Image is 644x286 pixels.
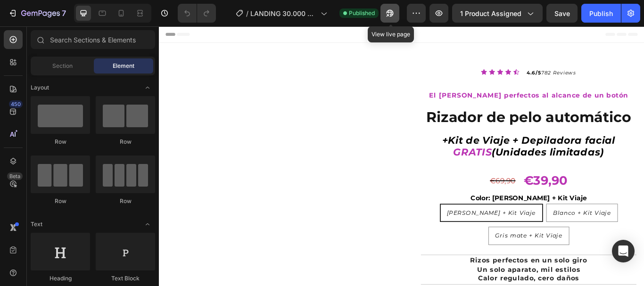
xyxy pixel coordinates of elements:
[392,240,470,248] span: Gris mate + Kit Viaje
[581,4,621,23] button: Publish
[446,50,486,57] i: 782 Reviews
[305,94,556,118] h1: Rizador de pelo automático
[363,268,499,277] strong: Rizos perfectos en un solo giro
[250,8,317,18] span: LANDING 30.000 RIZADOR DE PELO
[385,172,416,188] div: €69,90
[52,62,73,70] span: Section
[140,217,155,232] span: Toggle open
[362,194,499,207] legend: Color: [PERSON_NAME] + Kit Viaje
[246,8,248,18] span: /
[546,4,578,23] button: Save
[31,197,90,205] div: Row
[140,80,155,95] span: Toggle open
[62,8,66,19] p: 7
[96,197,155,205] div: Row
[113,62,134,70] span: Element
[31,138,90,146] div: Row
[159,26,644,286] iframe: Design area
[314,76,547,85] strong: El [PERSON_NAME] perfectos al alcance de un botón
[336,213,439,221] span: [PERSON_NAME] + Kit Viaje
[96,274,155,283] div: Text Block
[31,220,42,229] span: Text
[343,139,388,153] span: GRATIS
[349,9,375,17] span: Published
[589,8,613,18] div: Publish
[4,4,70,23] button: 7
[429,50,446,57] strong: 4.6/5
[460,8,521,18] span: 1 product assigned
[31,83,49,92] span: Layout
[313,125,549,155] h2: +Kit de Viaje + Depiladora facial (Unidades limitadas)
[96,138,155,146] div: Row
[31,30,155,49] input: Search Sections & Elements
[7,172,23,180] div: Beta
[459,213,527,221] span: Blanco + Kit Viaje
[554,9,570,17] span: Save
[612,240,635,262] div: Open Intercom Messenger
[9,100,23,108] div: 450
[31,274,90,283] div: Heading
[452,4,543,23] button: 1 product assigned
[178,4,216,23] div: Undo/Redo
[424,166,477,194] div: €39,90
